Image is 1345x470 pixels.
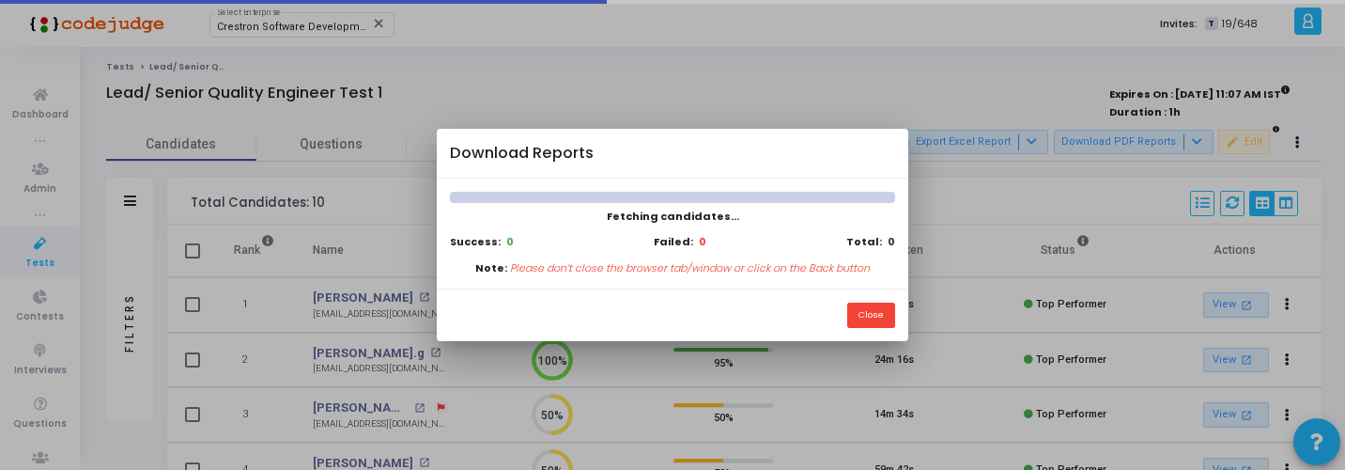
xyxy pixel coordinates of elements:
b: 0 [888,234,895,249]
b: Success: [450,234,501,249]
b: 0 [699,234,706,250]
b: Note: [475,260,507,276]
b: 0 [506,234,514,249]
p: Please don’t close the browser tab/window or click on the Back button [510,260,870,276]
b: Failed: [654,234,693,250]
span: Fetching candidates... [607,209,739,224]
b: Total: [846,234,882,249]
h4: Download Reports [450,142,594,165]
button: Close [847,303,895,328]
